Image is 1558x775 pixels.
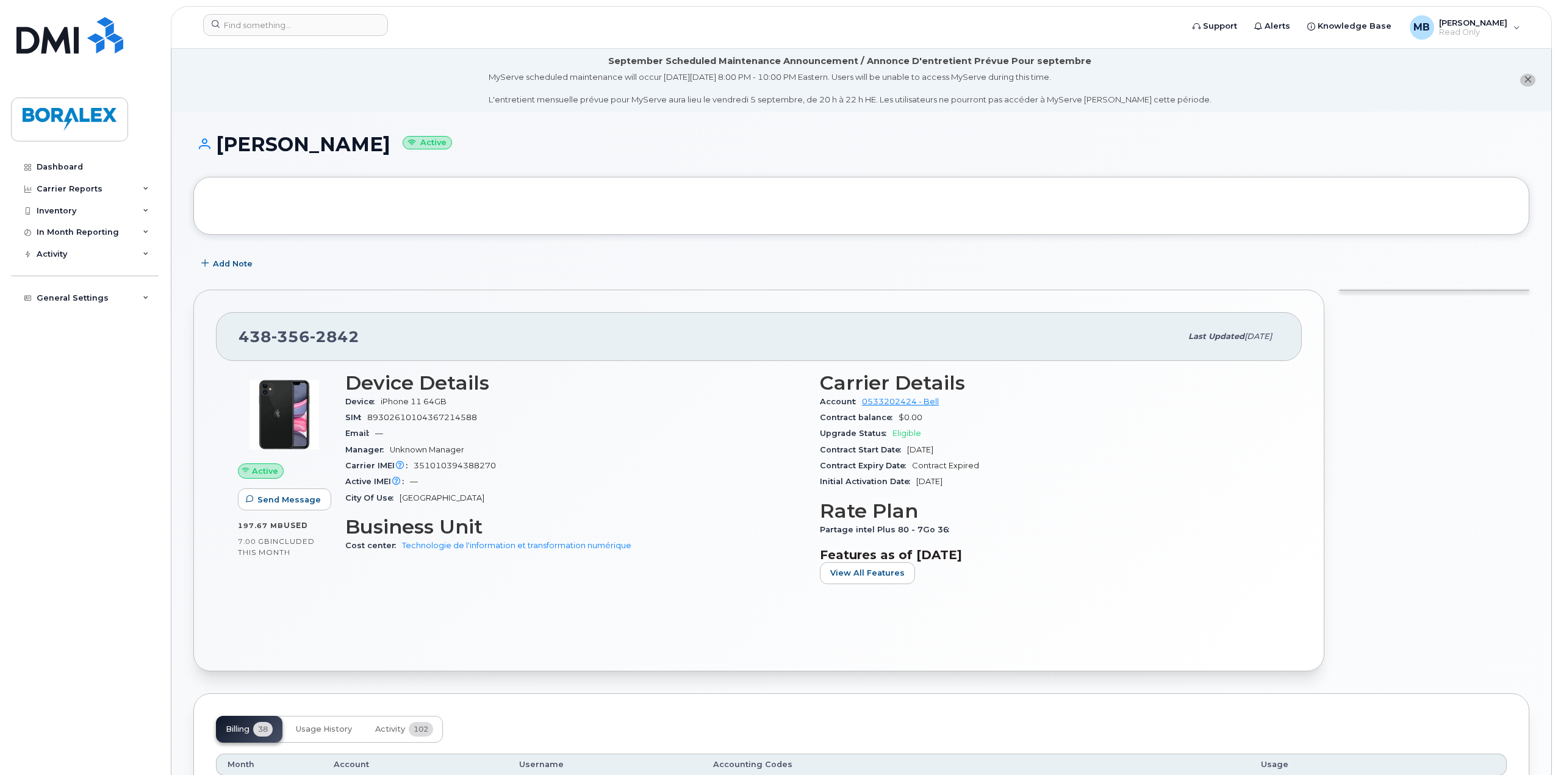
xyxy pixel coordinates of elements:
span: iPhone 11 64GB [381,397,447,406]
span: — [375,429,383,438]
button: close notification [1520,74,1535,87]
span: Active [252,465,278,477]
span: — [410,477,418,486]
small: Active [403,136,452,150]
span: Contract Start Date [820,445,907,454]
span: Partage intel Plus 80 - 7Go 36 [820,525,955,534]
span: Usage History [296,724,352,734]
button: Add Note [193,253,263,275]
h3: Business Unit [345,516,805,538]
span: Device [345,397,381,406]
span: used [284,521,308,530]
span: [DATE] [907,445,933,454]
span: Add Note [213,258,253,270]
h3: Carrier Details [820,372,1280,394]
span: Active IMEI [345,477,410,486]
span: Contract Expired [912,461,979,470]
div: September Scheduled Maintenance Announcement / Annonce D'entretient Prévue Pour septembre [608,55,1091,68]
span: 351010394388270 [414,461,496,470]
a: Technologie de l'information et transformation numérique [402,541,631,550]
span: 356 [271,327,310,346]
span: Carrier IMEI [345,461,414,470]
span: View All Features [830,567,905,579]
span: $0.00 [899,413,922,422]
span: included this month [238,537,315,557]
span: Activity [375,724,405,734]
h3: Features as of [DATE] [820,548,1280,562]
span: Account [820,397,862,406]
span: Upgrade Status [820,429,892,438]
span: Unknown Manager [390,445,464,454]
span: [GEOGRAPHIC_DATA] [400,493,484,502]
h1: [PERSON_NAME] [193,134,1529,155]
img: iPhone_11.jpg [248,378,321,451]
button: Send Message [238,488,331,510]
a: 0533202424 - Bell [862,397,939,406]
span: Contract Expiry Date [820,461,912,470]
span: City Of Use [345,493,400,502]
span: Email [345,429,375,438]
span: Last updated [1188,332,1244,341]
span: [DATE] [916,477,942,486]
span: Initial Activation Date [820,477,916,486]
span: Send Message [257,494,321,505]
span: SIM [345,413,367,422]
h3: Device Details [345,372,805,394]
span: Manager [345,445,390,454]
span: 89302610104367214588 [367,413,477,422]
span: 438 [239,327,359,346]
span: 2842 [310,327,359,346]
button: View All Features [820,562,915,584]
span: 102 [409,722,433,737]
span: 197.67 MB [238,521,284,530]
span: Eligible [892,429,921,438]
h3: Rate Plan [820,500,1280,522]
div: MyServe scheduled maintenance will occur [DATE][DATE] 8:00 PM - 10:00 PM Eastern. Users will be u... [489,71,1212,105]
span: 7.00 GB [238,537,270,546]
span: Contract balance [820,413,899,422]
span: Cost center [345,541,402,550]
span: [DATE] [1244,332,1272,341]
